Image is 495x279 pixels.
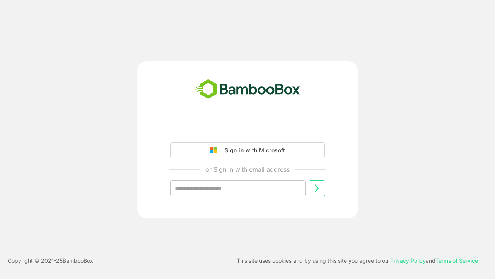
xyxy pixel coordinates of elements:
div: Sign in with Microsoft [221,145,285,155]
p: Copyright © 2021- 25 BambooBox [8,256,93,265]
p: This site uses cookies and by using this site you agree to our and [237,256,478,265]
p: or Sign in with email address [205,165,290,174]
a: Terms of Service [435,257,478,264]
img: google [210,147,221,154]
img: bamboobox [191,77,304,102]
a: Privacy Policy [390,257,426,264]
button: Sign in with Microsoft [170,142,325,158]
